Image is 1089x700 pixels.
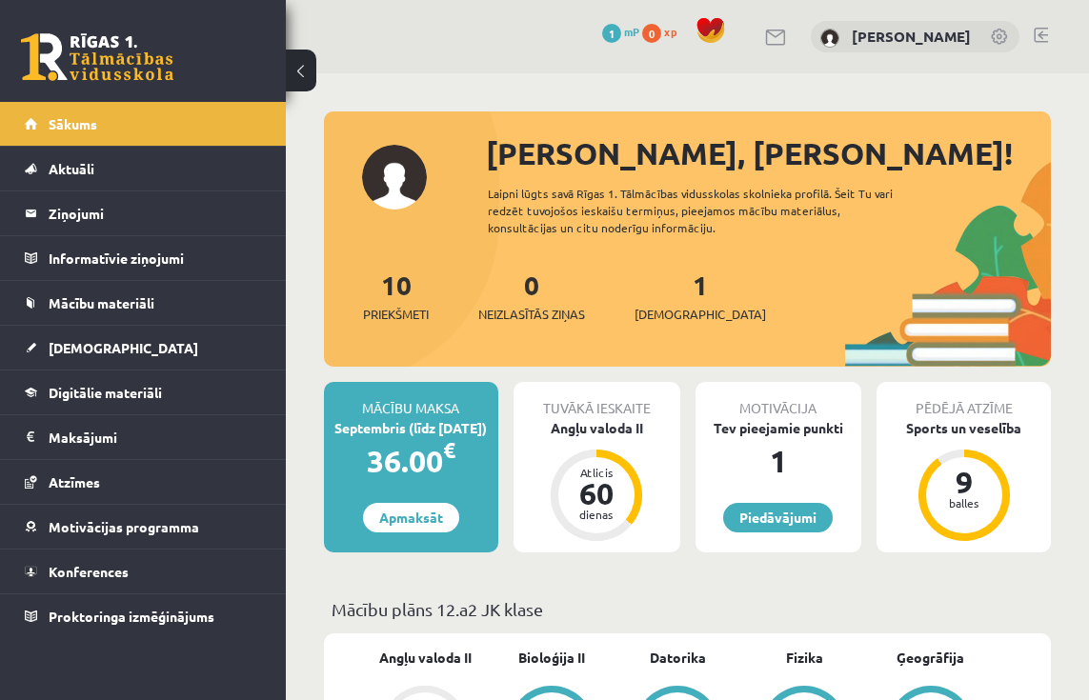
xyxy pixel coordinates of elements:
a: Angļu valoda II Atlicis 60 dienas [514,418,680,544]
span: [DEMOGRAPHIC_DATA] [49,339,198,356]
a: Ziņojumi [25,191,262,235]
img: Jānis Pakers [820,29,839,48]
span: € [443,436,455,464]
a: Rīgas 1. Tālmācības vidusskola [21,33,173,81]
div: Atlicis [568,467,625,478]
div: Laipni lūgts savā Rīgas 1. Tālmācības vidusskolas skolnieka profilā. Šeit Tu vari redzēt tuvojošo... [488,185,924,236]
a: Apmaksāt [363,503,459,532]
legend: Informatīvie ziņojumi [49,236,262,280]
a: Proktoringa izmēģinājums [25,594,262,638]
div: 9 [936,467,993,497]
div: [PERSON_NAME], [PERSON_NAME]! [486,130,1051,176]
span: Aktuāli [49,160,94,177]
div: Mācību maksa [324,382,498,418]
a: Mācību materiāli [25,281,262,325]
a: Informatīvie ziņojumi [25,236,262,280]
a: Ģeogrāfija [897,648,964,668]
span: [DEMOGRAPHIC_DATA] [635,305,766,324]
a: 10Priekšmeti [363,268,429,324]
a: 0Neizlasītās ziņas [478,268,585,324]
a: 0 xp [642,24,686,39]
span: Motivācijas programma [49,518,199,535]
a: Konferences [25,550,262,593]
span: 0 [642,24,661,43]
span: Atzīmes [49,473,100,490]
span: Digitālie materiāli [49,384,162,401]
a: Sports un veselība 9 balles [877,418,1051,544]
a: Atzīmes [25,460,262,504]
div: balles [936,497,993,509]
div: Sports un veselība [877,418,1051,438]
span: mP [624,24,639,39]
div: dienas [568,509,625,520]
a: Piedāvājumi [723,503,833,532]
div: 60 [568,478,625,509]
a: Motivācijas programma [25,505,262,549]
a: Bioloģija II [518,648,585,668]
span: Konferences [49,563,129,580]
span: 1 [602,24,621,43]
span: xp [664,24,676,39]
div: Tuvākā ieskaite [514,382,680,418]
a: Digitālie materiāli [25,370,262,414]
p: Mācību plāns 12.a2 JK klase [332,596,1043,622]
span: Mācību materiāli [49,294,154,311]
div: 36.00 [324,438,498,484]
a: Fizika [786,648,823,668]
legend: Maksājumi [49,415,262,459]
div: Pēdējā atzīme [877,382,1051,418]
a: Aktuāli [25,147,262,190]
a: Datorika [650,648,706,668]
div: Angļu valoda II [514,418,680,438]
span: Priekšmeti [363,305,429,324]
legend: Ziņojumi [49,191,262,235]
div: Tev pieejamie punkti [696,418,862,438]
a: [DEMOGRAPHIC_DATA] [25,326,262,370]
a: Maksājumi [25,415,262,459]
a: [PERSON_NAME] [852,27,971,46]
div: 1 [696,438,862,484]
span: Proktoringa izmēģinājums [49,608,214,625]
a: 1[DEMOGRAPHIC_DATA] [635,268,766,324]
a: Sākums [25,102,262,146]
a: Angļu valoda II [379,648,472,668]
div: Septembris (līdz [DATE]) [324,418,498,438]
div: Motivācija [696,382,862,418]
a: 1 mP [602,24,639,39]
span: Neizlasītās ziņas [478,305,585,324]
span: Sākums [49,115,97,132]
